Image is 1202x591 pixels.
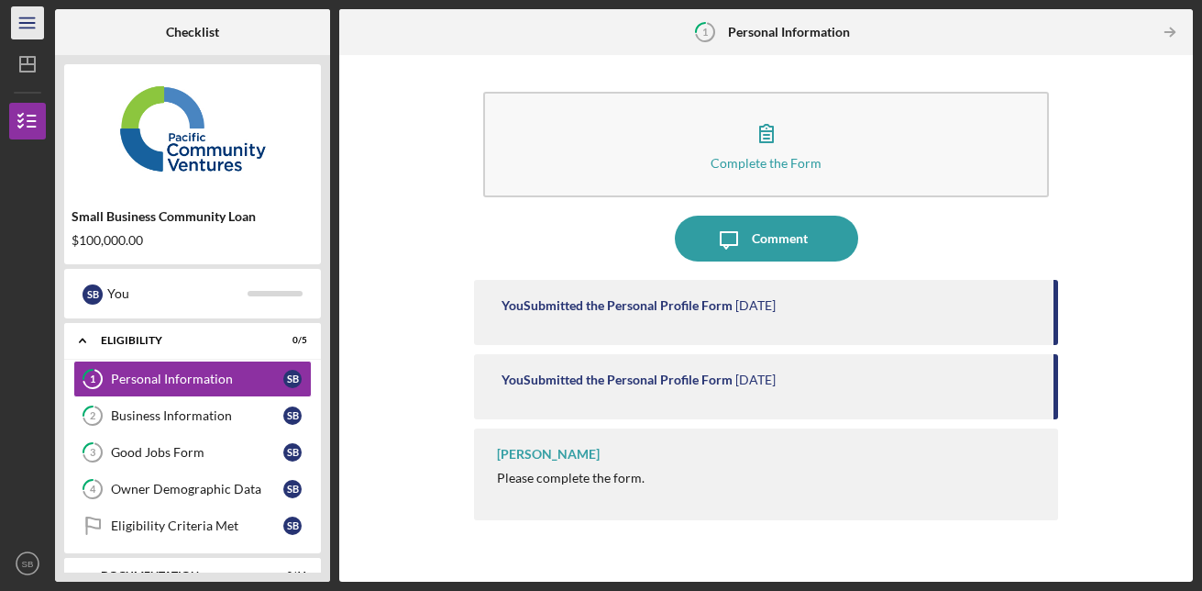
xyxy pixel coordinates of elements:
b: Personal Information [728,25,850,39]
time: 2025-09-28 19:59 [735,373,776,387]
tspan: 2 [90,410,95,422]
div: S B [283,480,302,498]
div: You [107,278,248,309]
div: Eligibility Criteria Met [111,519,283,533]
div: S B [283,443,302,462]
div: Please complete the form. [497,471,645,485]
div: S B [283,407,302,425]
div: S B [83,284,103,305]
div: Documentation [101,570,261,581]
div: Owner Demographic Data [111,482,283,496]
div: [PERSON_NAME] [497,447,600,462]
text: SB [22,559,34,569]
div: S B [283,517,302,535]
div: $100,000.00 [72,233,314,248]
button: SB [9,545,46,582]
img: Product logo [64,73,321,184]
div: S B [283,370,302,388]
div: Business Information [111,408,283,423]
div: Small Business Community Loan [72,209,314,224]
a: 2Business InformationSB [73,397,312,434]
time: 2025-09-28 20:08 [735,298,776,313]
div: Complete the Form [711,156,822,170]
div: Good Jobs Form [111,445,283,460]
div: 0 / 11 [274,570,307,581]
a: 3Good Jobs FormSB [73,434,312,471]
tspan: 4 [90,484,96,496]
b: Checklist [166,25,219,39]
a: 1Personal InformationSB [73,361,312,397]
div: Eligibility [101,335,261,346]
button: Comment [675,216,858,262]
div: 0 / 5 [274,335,307,346]
tspan: 1 [702,26,708,38]
div: Personal Information [111,372,283,386]
a: 4Owner Demographic DataSB [73,471,312,507]
a: Eligibility Criteria MetSB [73,507,312,544]
tspan: 3 [90,447,95,459]
tspan: 1 [90,374,95,385]
div: You Submitted the Personal Profile Form [502,298,733,313]
button: Complete the Form [483,92,1050,197]
div: You Submitted the Personal Profile Form [502,373,733,387]
div: Comment [752,216,808,262]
